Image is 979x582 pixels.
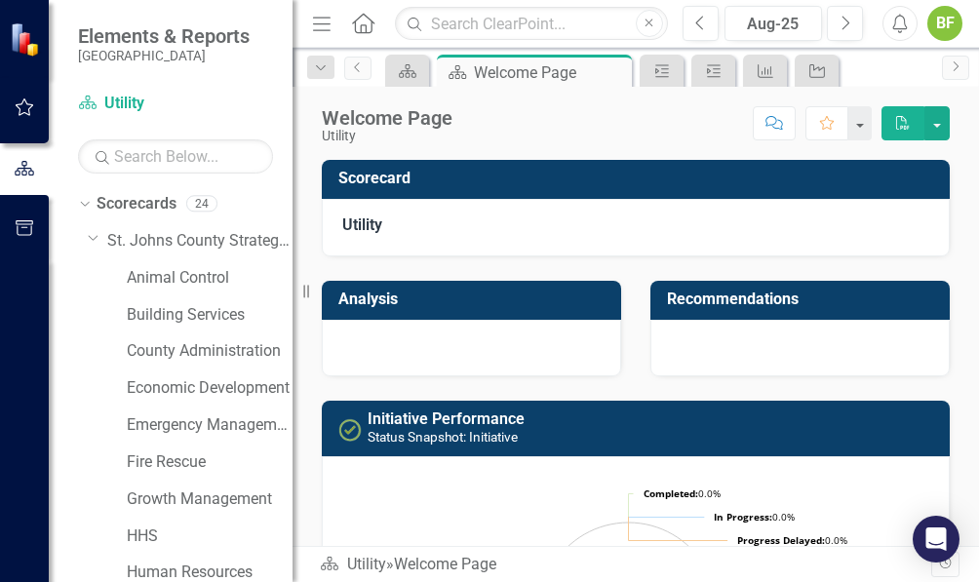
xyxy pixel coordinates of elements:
small: Status Snapshot: Initiative [368,429,518,445]
text: 0.0% [644,486,721,500]
a: Fire Rescue [127,451,293,474]
a: HHS [127,525,293,548]
div: 24 [186,196,217,213]
text: 0.0% [714,510,795,524]
tspan: Progress Delayed: [737,533,825,547]
text: 0.0% [737,533,847,547]
input: Search ClearPoint... [395,7,668,41]
button: Aug-25 [724,6,822,41]
img: Completed [338,418,362,442]
h3: Recommendations [667,291,940,308]
a: Emergency Management [127,414,293,437]
a: St. Johns County Strategic Plan [107,230,293,252]
div: » [320,554,931,576]
div: Welcome Page [474,60,627,85]
a: Animal Control [127,267,293,290]
a: Growth Management [127,488,293,511]
div: Welcome Page [322,107,452,129]
tspan: Completed: [644,486,698,500]
h3: Analysis [338,291,611,308]
a: Scorecards [97,193,176,215]
small: [GEOGRAPHIC_DATA] [78,48,250,63]
a: Utility [347,555,386,573]
strong: Utility [342,215,382,234]
a: Initiative Performance [368,409,525,428]
div: Welcome Page [394,555,496,573]
input: Search Below... [78,139,273,174]
h3: Scorecard [338,170,940,187]
a: Building Services [127,304,293,327]
a: Economic Development [127,377,293,400]
div: Aug-25 [731,13,815,36]
a: Utility [78,93,273,115]
div: Open Intercom Messenger [913,516,959,563]
img: ClearPoint Strategy [10,22,44,57]
span: Elements & Reports [78,24,250,48]
div: Utility [322,129,452,143]
button: BF [927,6,962,41]
tspan: In Progress: [714,510,772,524]
a: County Administration [127,340,293,363]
